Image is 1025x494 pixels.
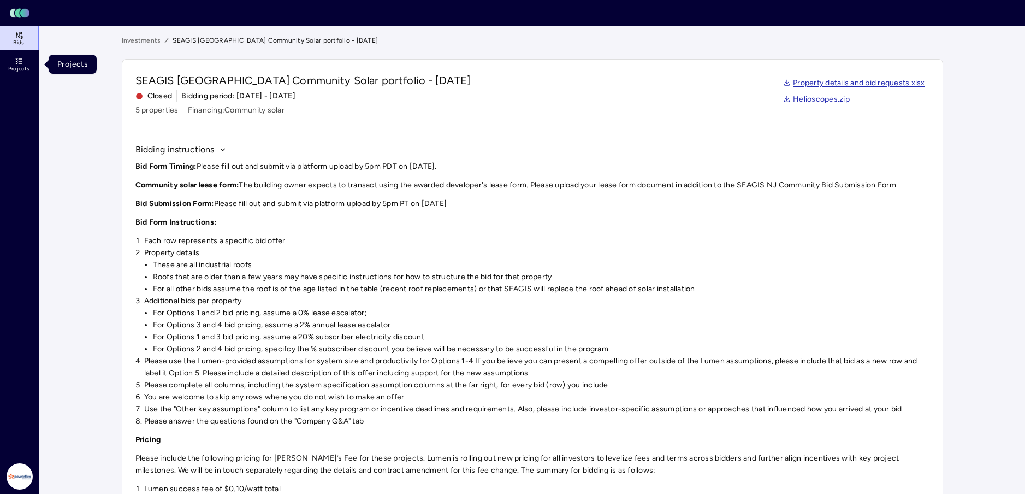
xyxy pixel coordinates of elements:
li: Additional bids per property [144,295,929,355]
button: Bidding instructions [135,143,227,156]
a: Helioscopes.zip [783,93,850,105]
li: You are welcome to skip any rows where you do not wish to make an offer [144,391,929,403]
span: SEAGIS [GEOGRAPHIC_DATA] Community Solar portfolio - [DATE] [135,73,471,88]
span: Closed [135,90,173,102]
span: Financing: Community solar [188,104,285,116]
p: The building owner expects to transact using the awarded developer's lease form. Please upload yo... [135,179,929,191]
strong: Bid Form Instructions: [135,217,217,227]
li: For Options 1 and 3 bid pricing, assume a 20% subscriber electricity discount [153,331,929,343]
li: Each row represents a specific bid offer [144,235,929,247]
span: Bidding instructions [135,143,215,156]
img: Powerflex [7,463,33,490]
li: For all other bids assume the roof is of the age listed in the table (recent roof replacements) o... [153,283,929,295]
p: Please fill out and submit via platform upload by 5pm PDT on [DATE]. [135,161,929,173]
strong: Bid Submission Form: [135,199,214,208]
a: Property details and bid requests.xlsx [783,77,925,89]
a: Investments [122,35,161,46]
p: Please include the following pricing for [PERSON_NAME]’s Fee for these projects. Lumen is rolling... [135,452,929,477]
li: For Options 2 and 4 bid pricing, specifcy the % subscriber discount you believe will be necessary... [153,343,929,355]
span: Projects [8,66,29,72]
strong: Community solar lease form: [135,180,239,190]
li: Roofs that are older than a few years may have specific instructions for how to structure the bid... [153,271,929,283]
strong: Pricing [135,435,161,444]
li: Please answer the questions found on the "Company Q&A" tab [144,415,929,427]
li: These are all industrial roofs [153,259,929,271]
li: Use the "Other key assumptions" column to list any key program or incentive deadlines and require... [144,403,929,415]
span: Bids [13,39,24,46]
li: For Options 3 and 4 bid pricing, assume a 2% annual lease escalator [153,319,929,331]
li: Please use the Lumen-provided assumptions for system size and productivity for Options 1-4 If you... [144,355,929,379]
li: For Options 1 and 2 bid pricing, assume a 0% lease escalator; [153,307,929,319]
div: Projects [49,55,97,74]
span: 5 properties [135,104,179,116]
span: Bidding period: [DATE] - [DATE] [181,90,295,102]
li: Please complete all columns, including the system specification assumption columns at the far rig... [144,379,929,391]
strong: Bid Form Timing: [135,162,197,171]
p: Please fill out and submit via platform upload by 5pm PT on [DATE] [135,198,929,210]
li: Property details [144,247,929,295]
span: SEAGIS [GEOGRAPHIC_DATA] Community Solar portfolio - [DATE] [173,35,378,46]
nav: breadcrumb [122,35,943,46]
